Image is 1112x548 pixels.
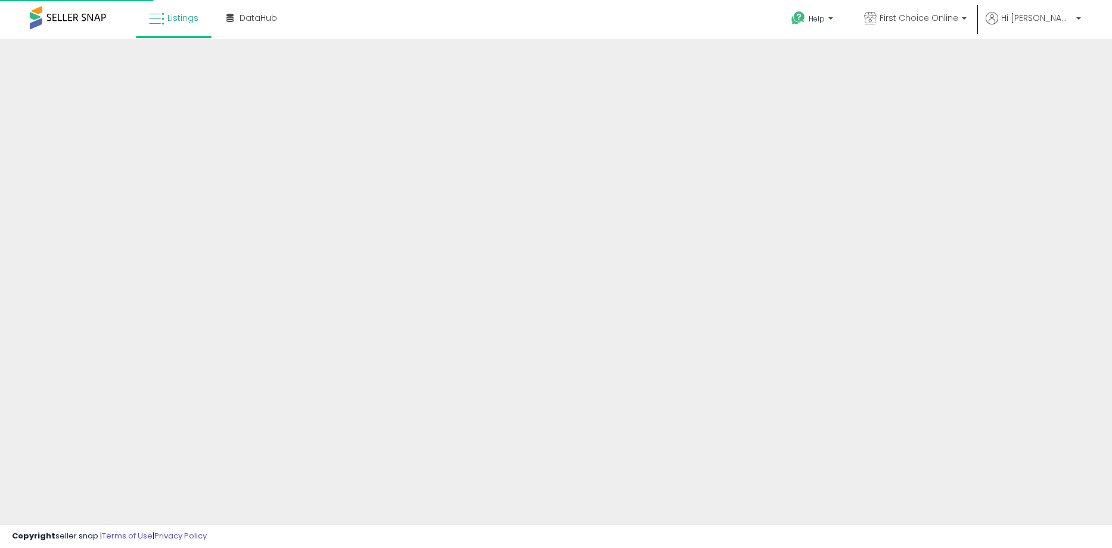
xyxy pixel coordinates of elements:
[1001,12,1073,24] span: Hi [PERSON_NAME]
[809,14,825,24] span: Help
[240,12,277,24] span: DataHub
[102,530,153,541] a: Terms of Use
[986,12,1081,39] a: Hi [PERSON_NAME]
[12,530,55,541] strong: Copyright
[154,530,207,541] a: Privacy Policy
[791,11,806,26] i: Get Help
[167,12,198,24] span: Listings
[782,2,845,39] a: Help
[880,12,958,24] span: First Choice Online
[12,531,207,542] div: seller snap | |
